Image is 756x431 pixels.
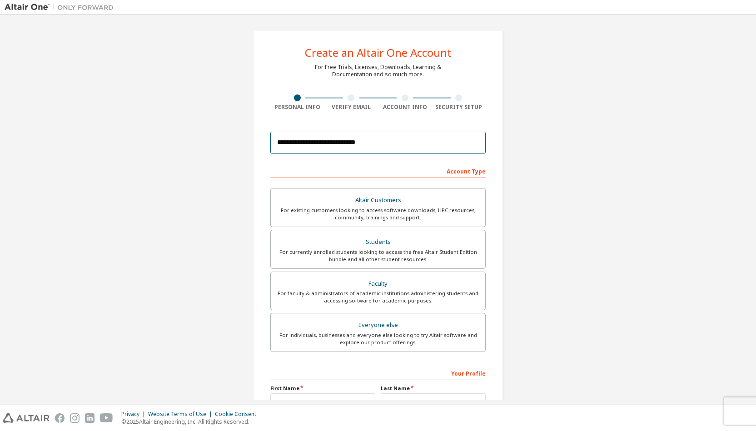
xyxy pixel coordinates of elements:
div: Account Info [378,104,432,111]
img: Altair One [5,3,118,12]
div: Verify Email [324,104,378,111]
div: For faculty & administrators of academic institutions administering students and accessing softwa... [276,290,480,304]
img: youtube.svg [100,413,113,423]
img: linkedin.svg [85,413,94,423]
div: For currently enrolled students looking to access the free Altair Student Edition bundle and all ... [276,248,480,263]
div: Website Terms of Use [148,411,215,418]
label: First Name [270,385,375,392]
div: For individuals, businesses and everyone else looking to try Altair software and explore our prod... [276,332,480,346]
div: Everyone else [276,319,480,332]
label: Last Name [381,385,486,392]
div: Altair Customers [276,194,480,207]
div: Privacy [121,411,148,418]
img: facebook.svg [55,413,65,423]
div: Your Profile [270,366,486,380]
p: © 2025 Altair Engineering, Inc. All Rights Reserved. [121,418,262,426]
div: Cookie Consent [215,411,262,418]
div: Create an Altair One Account [305,47,452,58]
div: Account Type [270,163,486,178]
div: Faculty [276,277,480,290]
div: For existing customers looking to access software downloads, HPC resources, community, trainings ... [276,207,480,221]
div: Students [276,236,480,248]
div: Personal Info [270,104,324,111]
div: Security Setup [432,104,486,111]
img: altair_logo.svg [3,413,50,423]
img: instagram.svg [70,413,80,423]
div: For Free Trials, Licenses, Downloads, Learning & Documentation and so much more. [315,64,441,78]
